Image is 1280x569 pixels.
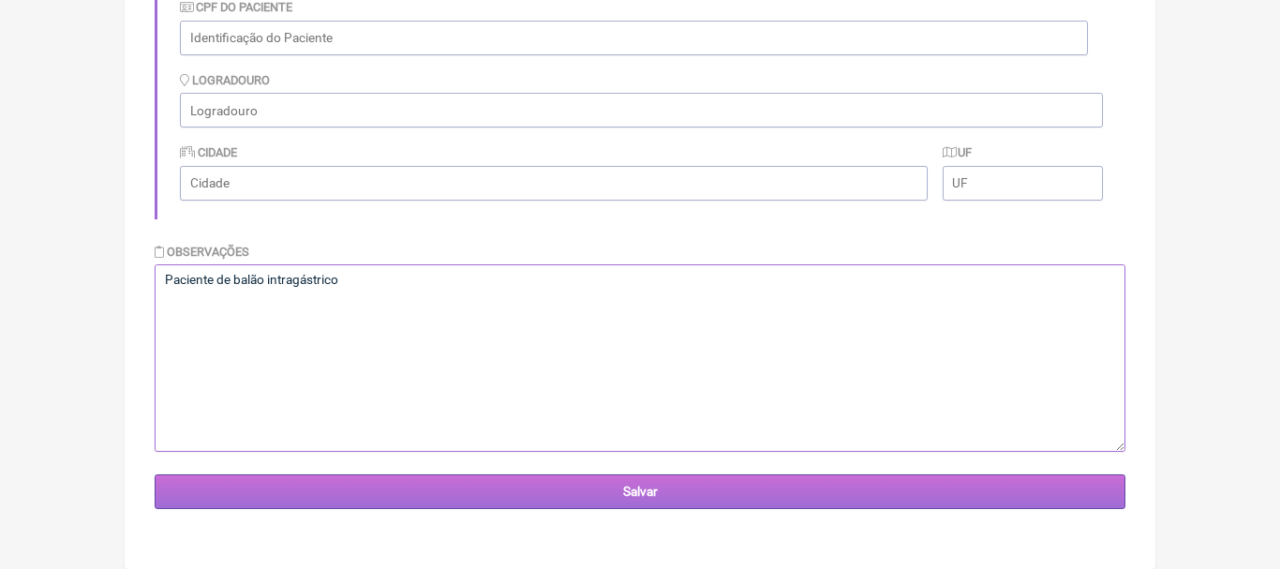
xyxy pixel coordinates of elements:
input: Cidade [180,166,928,201]
input: UF [943,166,1103,201]
input: Identificação do Paciente [180,21,1088,55]
label: Observações [155,245,249,259]
label: Cidade [180,145,237,159]
input: Salvar [155,474,1125,509]
label: Logradouro [180,73,270,87]
label: UF [943,145,973,159]
input: Logradouro [180,93,1103,127]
